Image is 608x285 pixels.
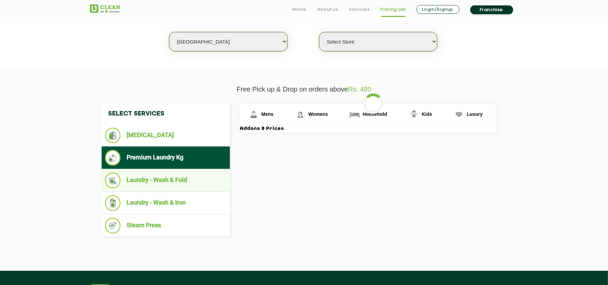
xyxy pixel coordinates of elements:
img: Laundry - Wash & Fold [105,173,121,188]
span: Kids [422,111,432,117]
span: Household [363,111,387,117]
img: Kids [408,109,420,121]
img: Household [349,109,361,121]
a: Services [349,5,370,14]
a: About us [317,5,338,14]
li: Premium Laundry Kg [105,150,227,166]
span: Luxury [467,111,483,117]
li: Laundry - Wash & Fold [105,173,227,188]
img: Dry Cleaning [105,128,121,143]
h3: Addons & Prices [240,126,496,132]
img: Luxury [453,109,465,121]
a: Login/Signup [417,5,459,14]
img: Steam Press [105,218,121,234]
img: Laundry - Wash & Iron [105,195,121,211]
a: Home [292,5,307,14]
li: Laundry - Wash & Iron [105,195,227,211]
span: Mens [262,111,274,117]
h4: Select Services [102,103,230,124]
span: Rs. 480 [348,85,371,93]
img: UClean Laundry and Dry Cleaning [90,4,120,13]
a: Pricing List [381,5,406,14]
a: Franchise [470,5,513,14]
img: Mens [248,109,260,121]
img: Premium Laundry Kg [105,150,121,166]
li: Steam Press [105,218,227,234]
span: Womens [308,111,328,117]
li: [MEDICAL_DATA] [105,128,227,143]
img: Womens [294,109,306,121]
p: Free Pick up & Drop on orders above [90,85,519,93]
